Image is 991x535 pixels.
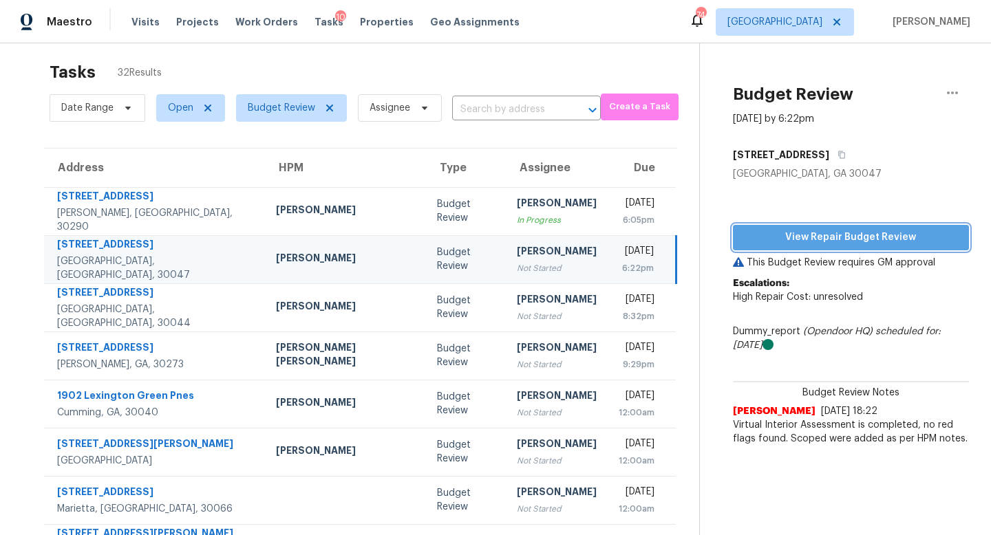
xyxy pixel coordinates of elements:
[276,340,415,371] div: [PERSON_NAME] [PERSON_NAME]
[276,395,415,413] div: [PERSON_NAME]
[619,389,654,406] div: [DATE]
[583,100,602,120] button: Open
[733,167,969,181] div: [GEOGRAPHIC_DATA], GA 30047
[608,99,672,115] span: Create a Task
[619,406,654,419] div: 12:00am
[517,213,597,227] div: In Progress
[733,256,969,270] p: This Budget Review requires GM approval
[360,15,414,29] span: Properties
[619,358,654,371] div: 9:29pm
[733,279,789,288] b: Escalations:
[57,358,254,371] div: [PERSON_NAME], GA, 30273
[619,292,654,309] div: [DATE]
[276,299,415,316] div: [PERSON_NAME]
[57,254,254,282] div: [GEOGRAPHIC_DATA], [GEOGRAPHIC_DATA], 30047
[57,502,254,516] div: Marietta, [GEOGRAPHIC_DATA], 30066
[437,390,495,417] div: Budget Review
[437,486,495,514] div: Budget Review
[517,389,597,406] div: [PERSON_NAME]
[601,94,679,120] button: Create a Task
[506,149,608,187] th: Assignee
[744,229,958,246] span: View Repair Budget Review
[44,149,265,187] th: Address
[619,437,654,454] div: [DATE]
[131,15,160,29] span: Visits
[517,244,597,261] div: [PERSON_NAME]
[61,101,114,115] span: Date Range
[727,15,822,29] span: [GEOGRAPHIC_DATA]
[733,325,969,352] div: Dummy_report
[733,327,941,350] i: scheduled for: [DATE]
[517,358,597,371] div: Not Started
[265,149,426,187] th: HPM
[733,112,814,126] div: [DATE] by 6:22pm
[517,196,597,213] div: [PERSON_NAME]
[517,406,597,419] div: Not Started
[517,292,597,309] div: [PERSON_NAME]
[452,99,562,120] input: Search by address
[276,203,415,220] div: [PERSON_NAME]
[57,437,254,454] div: [STREET_ADDRESS][PERSON_NAME]
[235,15,298,29] span: Work Orders
[619,502,654,516] div: 12:00am
[821,406,877,416] span: [DATE] 18:22
[430,15,520,29] span: Geo Assignments
[619,485,654,502] div: [DATE]
[517,261,597,275] div: Not Started
[315,17,343,27] span: Tasks
[733,148,829,162] h5: [STREET_ADDRESS]
[47,15,92,29] span: Maestro
[57,285,254,303] div: [STREET_ADDRESS]
[517,309,597,323] div: Not Started
[733,87,853,101] h2: Budget Review
[57,303,254,330] div: [GEOGRAPHIC_DATA], [GEOGRAPHIC_DATA], 30044
[619,261,654,275] div: 6:22pm
[517,454,597,468] div: Not Started
[517,437,597,454] div: [PERSON_NAME]
[887,15,970,29] span: [PERSON_NAME]
[619,454,654,468] div: 12:00am
[370,101,410,115] span: Assignee
[794,386,908,400] span: Budget Review Notes
[335,10,346,24] div: 10
[57,206,254,234] div: [PERSON_NAME], [GEOGRAPHIC_DATA], 30290
[437,294,495,321] div: Budget Review
[437,197,495,225] div: Budget Review
[619,309,654,323] div: 8:32pm
[57,189,254,206] div: [STREET_ADDRESS]
[168,101,193,115] span: Open
[696,8,705,22] div: 74
[733,404,816,418] span: [PERSON_NAME]
[619,196,654,213] div: [DATE]
[517,502,597,516] div: Not Started
[426,149,507,187] th: Type
[248,101,315,115] span: Budget Review
[437,342,495,369] div: Budget Review
[619,213,654,227] div: 6:05pm
[50,65,96,79] h2: Tasks
[733,292,863,302] span: High Repair Cost: unresolved
[437,438,495,466] div: Budget Review
[517,485,597,502] div: [PERSON_NAME]
[57,485,254,502] div: [STREET_ADDRESS]
[608,149,676,187] th: Due
[437,245,495,273] div: Budget Review
[803,327,873,336] i: (Opendoor HQ)
[57,389,254,406] div: 1902 Lexington Green Pnes
[733,418,969,446] span: Virtual Interior Assessment is completed, no red flags found. Scoped were added as per HPM notes.
[57,454,254,468] div: [GEOGRAPHIC_DATA]
[619,340,654,358] div: [DATE]
[619,244,654,261] div: [DATE]
[57,340,254,358] div: [STREET_ADDRESS]
[276,251,415,268] div: [PERSON_NAME]
[829,142,848,167] button: Copy Address
[733,225,969,250] button: View Repair Budget Review
[176,15,219,29] span: Projects
[118,66,162,80] span: 32 Results
[57,406,254,419] div: Cumming, GA, 30040
[276,444,415,461] div: [PERSON_NAME]
[517,340,597,358] div: [PERSON_NAME]
[57,237,254,254] div: [STREET_ADDRESS]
